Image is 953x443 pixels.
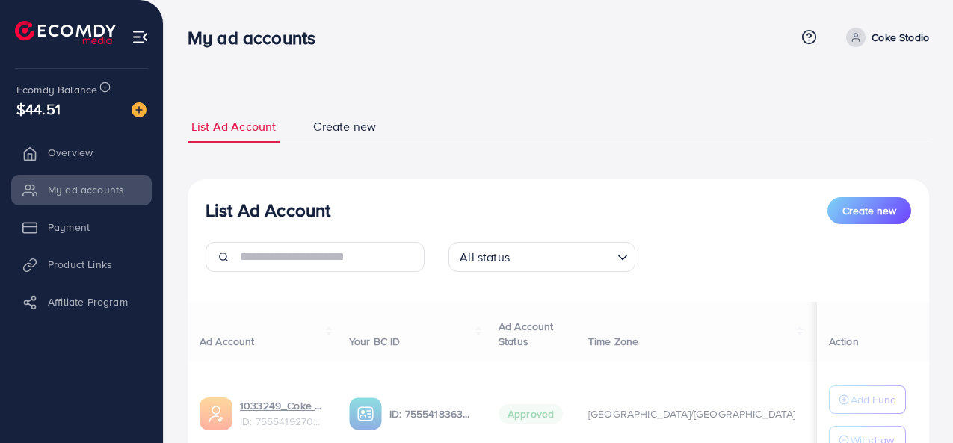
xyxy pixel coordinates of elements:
span: Create new [313,118,376,135]
span: All status [457,247,513,268]
h3: List Ad Account [206,199,330,221]
span: Ecomdy Balance [16,82,97,97]
a: Coke Stodio [840,28,929,47]
img: image [132,102,147,117]
div: Search for option [448,242,635,272]
span: $44.51 [16,98,61,120]
p: Coke Stodio [872,28,929,46]
span: Create new [842,203,896,218]
img: logo [15,21,116,44]
h3: My ad accounts [188,27,327,49]
input: Search for option [514,244,611,268]
span: List Ad Account [191,118,276,135]
img: menu [132,28,149,46]
button: Create new [827,197,911,224]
